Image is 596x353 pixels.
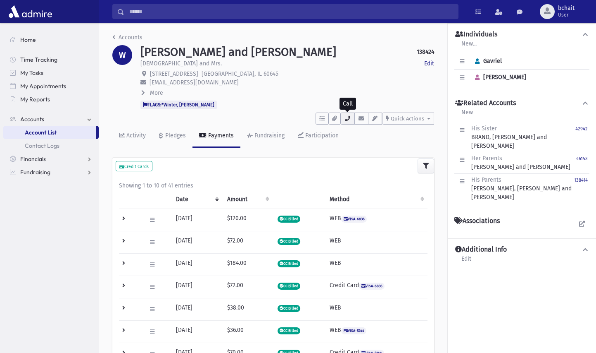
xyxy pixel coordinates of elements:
[20,168,50,176] span: Fundraising
[150,79,239,86] span: [EMAIL_ADDRESS][DOMAIN_NAME]
[20,82,66,90] span: My Appointments
[20,36,36,43] span: Home
[471,74,526,81] span: [PERSON_NAME]
[3,53,99,66] a: Time Tracking
[20,115,44,123] span: Accounts
[125,132,146,139] div: Activity
[20,69,43,77] span: My Tasks
[304,132,339,139] div: Participation
[112,45,132,65] div: W
[116,161,152,172] button: Credit Cards
[574,175,588,202] a: 138414
[140,45,336,59] h1: [PERSON_NAME] and [PERSON_NAME]
[574,178,588,183] small: 138414
[325,321,427,343] td: WEB
[3,126,96,139] a: Account List
[171,231,222,254] td: [DATE]
[461,108,473,122] a: New
[3,152,99,166] a: Financials
[171,276,222,298] td: [DATE]
[222,321,273,343] td: $36.00
[222,209,273,231] td: $120.00
[3,113,99,126] a: Accounts
[454,217,500,225] h4: Associations
[424,59,434,68] a: Edit
[382,113,434,125] button: Quick Actions
[7,3,54,20] img: AdmirePro
[417,48,434,56] strong: 138424
[278,216,301,223] span: CC Billed
[558,12,575,18] span: User
[325,276,427,298] td: Credit Card
[222,231,273,254] td: $72.00
[278,260,301,267] span: CC Billed
[140,59,222,68] p: [DEMOGRAPHIC_DATA] and Mrs.
[222,298,273,321] td: $38.00
[340,98,356,110] div: Call
[455,99,516,108] h4: Related Accounts
[222,276,273,298] td: $72.00
[471,175,574,202] div: [PERSON_NAME], [PERSON_NAME] and [PERSON_NAME]
[222,254,273,276] td: $184.00
[20,56,57,63] span: Time Tracking
[278,327,301,334] span: CC Billed
[471,155,502,162] span: Her Parents
[150,70,198,77] span: [STREET_ADDRESS]
[25,142,59,149] span: Contact Logs
[454,30,589,39] button: Individuals
[461,39,477,54] a: New...
[112,125,152,148] a: Activity
[291,125,345,148] a: Participation
[119,164,149,169] small: Credit Cards
[576,156,588,161] small: 46153
[3,33,99,46] a: Home
[471,176,501,183] span: His Parents
[575,126,588,132] small: 42942
[278,283,301,290] span: CC Billed
[3,79,99,93] a: My Appointments
[471,124,575,150] div: BRAND, [PERSON_NAME] and [PERSON_NAME]
[454,245,589,254] button: Additional Info
[124,4,458,19] input: Search
[471,154,570,171] div: [PERSON_NAME] and [PERSON_NAME]
[576,154,588,171] a: 46153
[192,125,240,148] a: Payments
[240,125,291,148] a: Fundraising
[325,254,427,276] td: WEB
[471,125,497,132] span: His Sister
[140,89,164,97] button: More
[20,155,46,163] span: Financials
[461,254,472,269] a: Edit
[471,58,502,65] span: Gavriel
[455,30,497,39] h4: Individuals
[278,238,301,245] span: CC Billed
[3,139,99,152] a: Contact Logs
[164,132,186,139] div: Pledges
[454,99,589,108] button: Related Accounts
[112,33,142,45] nav: breadcrumb
[112,34,142,41] a: Accounts
[3,166,99,179] a: Fundraising
[171,209,222,231] td: [DATE]
[202,70,278,77] span: [GEOGRAPHIC_DATA], IL 60645
[325,190,427,209] th: Method: activate to sort column ascending
[171,254,222,276] td: [DATE]
[253,132,285,139] div: Fundraising
[341,216,367,223] span: VISA-6836
[325,298,427,321] td: WEB
[222,190,273,209] th: Amount: activate to sort column ascending
[20,96,50,103] span: My Reports
[325,231,427,254] td: WEB
[455,245,507,254] h4: Additional Info
[171,321,222,343] td: [DATE]
[171,298,222,321] td: [DATE]
[278,305,301,312] span: CC Billed
[558,5,575,12] span: bchait
[575,124,588,150] a: 42942
[140,101,217,109] span: FLAGS:*Winter, [PERSON_NAME]
[171,190,222,209] th: Date: activate to sort column ascending
[152,125,192,148] a: Pledges
[3,93,99,106] a: My Reports
[150,89,163,96] span: More
[119,181,427,190] div: Showing 1 to 10 of 41 entries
